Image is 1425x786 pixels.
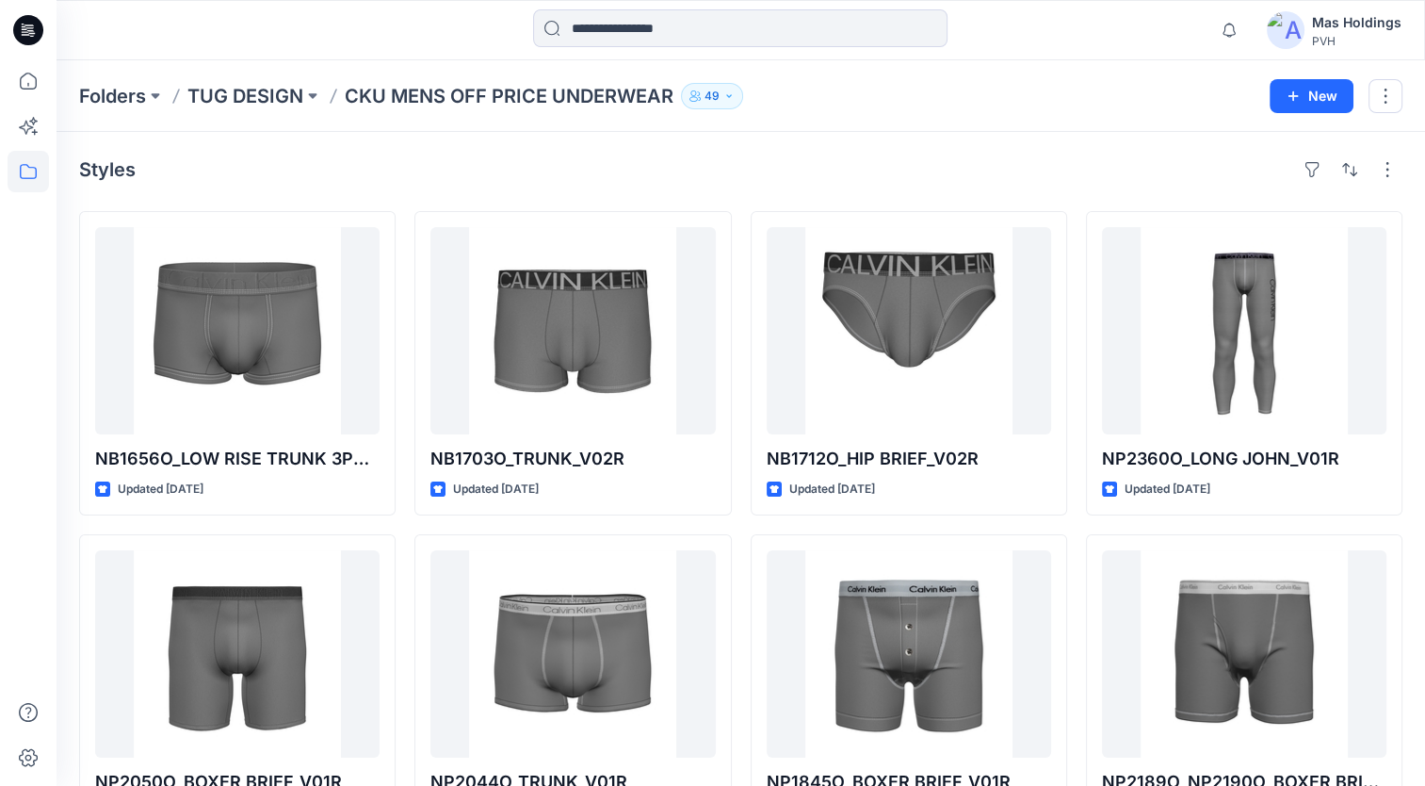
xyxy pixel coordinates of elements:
div: Mas Holdings [1312,11,1401,34]
a: NP2189O_NP2190O_BOXER BRIEF_V01R [1102,550,1386,758]
a: NB1712O_HIP BRIEF_V02R [767,227,1051,434]
p: Updated [DATE] [453,480,539,499]
a: NP2360O_LONG JOHN_V01R [1102,227,1386,434]
p: NP2360O_LONG JOHN_V01R [1102,446,1386,472]
p: Updated [DATE] [1125,480,1210,499]
a: TUG DESIGN [187,83,303,109]
a: NP2050O_BOXER BRIEF_V01R [95,550,380,758]
h4: Styles [79,158,136,181]
a: NB1656O_LOW RISE TRUNK 3PK STEEL MICRO_V01R [95,227,380,434]
a: NP2044O_TRUNK_V01R [430,550,715,758]
img: avatar [1267,11,1304,49]
a: Folders [79,83,146,109]
p: CKU MENS OFF PRICE UNDERWEAR [345,83,673,109]
p: NB1656O_LOW RISE TRUNK 3PK STEEL MICRO_V01R [95,446,380,472]
a: NP1845O_BOXER BRIEF_V01R [767,550,1051,758]
p: Updated [DATE] [789,480,875,499]
button: New [1270,79,1353,113]
button: 49 [681,83,743,109]
a: NB1703O_TRUNK_V02R [430,227,715,434]
p: NB1703O_TRUNK_V02R [430,446,715,472]
p: 49 [704,86,720,106]
p: NB1712O_HIP BRIEF_V02R [767,446,1051,472]
div: PVH [1312,34,1401,48]
p: Updated [DATE] [118,480,203,499]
